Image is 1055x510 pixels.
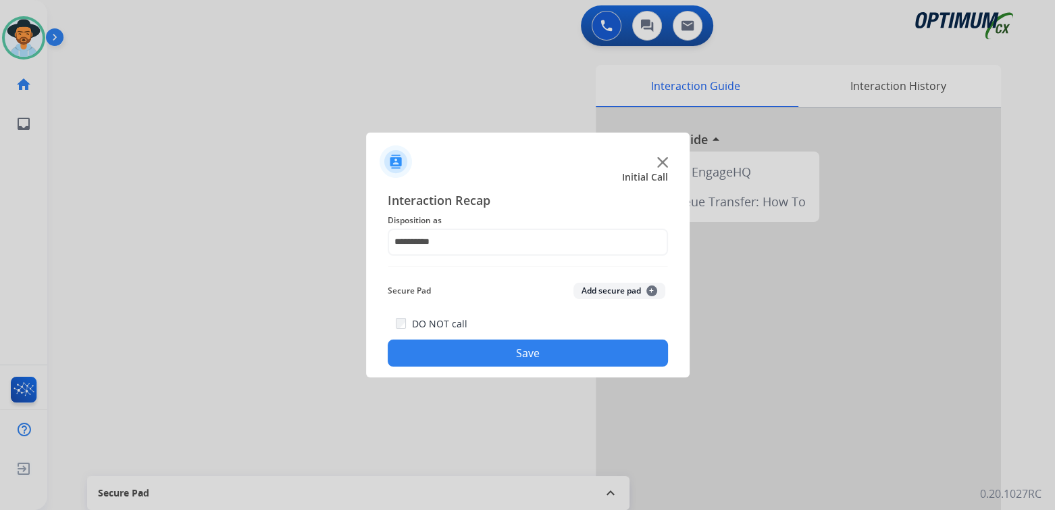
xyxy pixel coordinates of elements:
[646,285,657,296] span: +
[622,170,668,184] span: Initial Call
[388,283,431,299] span: Secure Pad
[573,283,665,299] button: Add secure pad+
[388,340,668,367] button: Save
[980,486,1041,502] p: 0.20.1027RC
[380,145,412,178] img: contactIcon
[388,266,668,267] img: contact-recap-line.svg
[388,212,668,229] span: Disposition as
[411,317,467,331] label: DO NOT call
[388,191,668,212] span: Interaction Recap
